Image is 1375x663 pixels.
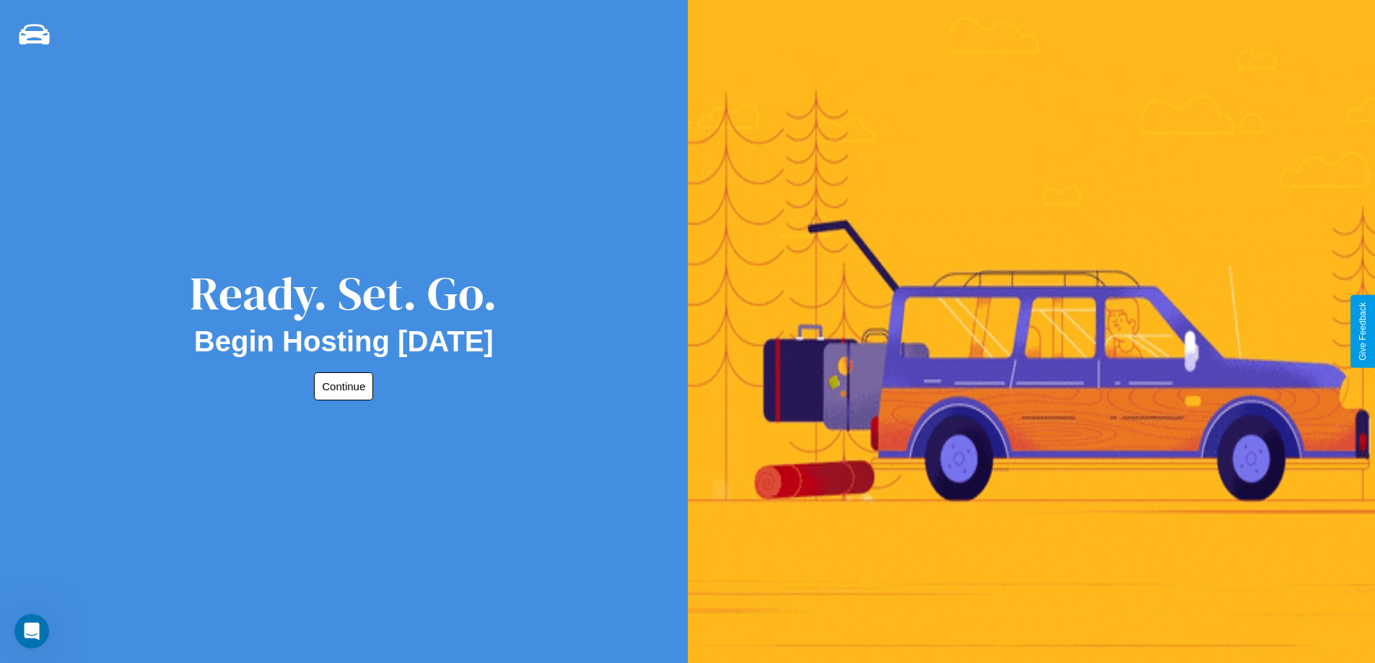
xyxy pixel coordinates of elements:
iframe: Intercom live chat [14,614,49,649]
button: Continue [314,372,373,400]
div: Ready. Set. Go. [190,261,497,325]
h2: Begin Hosting [DATE] [194,325,494,358]
div: Give Feedback [1358,302,1368,361]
